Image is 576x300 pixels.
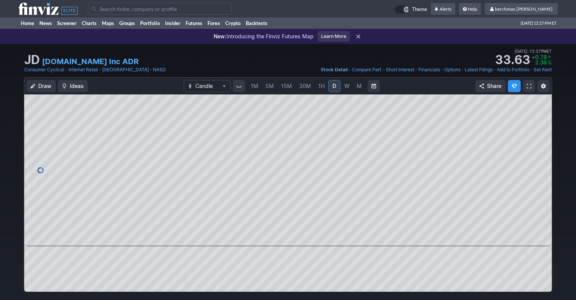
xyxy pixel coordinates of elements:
button: Chart Settings [537,80,549,92]
strong: 33.63 [495,54,530,66]
span: 15M [281,83,292,89]
span: • [441,66,443,74]
span: • [461,66,464,74]
button: Explore new features [508,80,521,92]
button: Range [368,80,380,92]
a: NASD [153,66,166,74]
a: 5M [262,80,277,92]
span: • [99,66,101,74]
span: D [332,83,336,89]
a: 1M [247,80,262,92]
button: Ideas [58,80,88,92]
a: Consumer Cyclical [24,66,64,74]
span: • [382,66,385,74]
span: New: [214,33,226,39]
a: W [341,80,353,92]
a: [GEOGRAPHIC_DATA] [102,66,149,74]
p: Introducing the Finviz Futures Map [214,33,314,40]
a: Crypto [223,17,243,29]
a: Help [459,3,481,15]
a: Maps [99,17,117,29]
a: Home [18,17,37,29]
span: Stock Detail [321,67,348,72]
a: Insider [162,17,183,29]
span: [DATE] 12:27 PM ET [521,17,556,29]
a: berchman.[PERSON_NAME] [485,3,558,15]
a: Learn More [317,31,350,42]
a: News [37,17,55,29]
a: Compare Perf. [352,66,382,74]
button: Draw [27,80,56,92]
span: 30M [299,83,311,89]
span: 2.36 [535,59,547,66]
a: Financials [418,66,440,74]
button: Share [475,80,506,92]
span: 1H [318,83,325,89]
span: +0.78 [532,54,547,60]
a: D [328,80,340,92]
a: Set Alert [534,66,552,74]
span: • [65,66,68,74]
span: Ideas [70,82,84,90]
a: Portfolio [137,17,162,29]
span: • [150,66,152,74]
button: Chart Type [184,80,231,92]
span: Compare Perf. [352,67,382,72]
a: Options [444,66,460,74]
a: Stock Detail [321,66,348,74]
span: % [548,59,552,66]
span: • [530,66,533,74]
span: [DATE] 12:27PM ET [515,48,552,55]
a: Theme [395,5,427,14]
span: • [493,66,496,74]
a: Futures [183,17,205,29]
a: [DOMAIN_NAME] Inc ADR [42,56,139,67]
span: W [344,83,350,89]
span: Share [487,82,501,90]
span: Latest Filings [465,67,493,72]
span: • [528,48,529,55]
span: • [348,66,351,74]
a: Backtests [243,17,270,29]
a: M [353,80,365,92]
a: Internet Retail [69,66,98,74]
h1: JD [24,54,40,66]
span: • [415,66,418,74]
span: M [357,83,362,89]
span: 5M [265,83,274,89]
a: Short Interest [386,66,414,74]
input: Search [88,3,232,15]
a: Latest Filings [465,66,493,74]
span: 1M [251,83,258,89]
a: Forex [205,17,223,29]
button: Interval [233,80,245,92]
a: 15M [278,80,295,92]
a: Groups [117,17,137,29]
a: Alerts [431,3,455,15]
a: Add to Portfolio [497,66,529,74]
a: 1H [315,80,328,92]
span: berchman.[PERSON_NAME] [495,6,553,12]
span: Theme [412,5,427,14]
a: 30M [296,80,314,92]
a: Charts [79,17,99,29]
span: Draw [38,82,52,90]
a: Screener [55,17,79,29]
a: Fullscreen [523,80,535,92]
span: Candle [195,82,219,90]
